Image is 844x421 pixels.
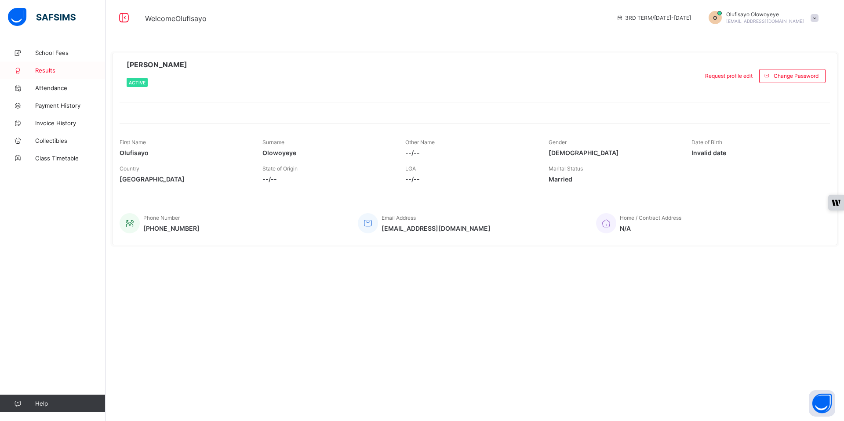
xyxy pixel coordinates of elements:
[691,139,722,145] span: Date of Birth
[35,120,105,127] span: Invoice History
[262,175,392,183] span: --/--
[405,165,416,172] span: LGA
[549,149,678,156] span: [DEMOGRAPHIC_DATA]
[726,18,804,24] span: [EMAIL_ADDRESS][DOMAIN_NAME]
[713,15,717,21] span: O
[700,11,823,24] div: OlufisayoOlowoyeye
[620,214,681,221] span: Home / Contract Address
[809,390,835,417] button: Open asap
[382,225,491,232] span: [EMAIL_ADDRESS][DOMAIN_NAME]
[35,49,105,56] span: School Fees
[549,175,678,183] span: Married
[726,11,804,18] span: Olufisayo Olowoyeye
[8,8,76,26] img: safsims
[35,84,105,91] span: Attendance
[405,139,435,145] span: Other Name
[120,165,139,172] span: Country
[120,139,146,145] span: First Name
[405,149,535,156] span: --/--
[616,15,691,21] span: session/term information
[35,67,105,74] span: Results
[382,214,416,221] span: Email Address
[35,400,105,407] span: Help
[35,155,105,162] span: Class Timetable
[35,102,105,109] span: Payment History
[262,149,392,156] span: Olowoyeye
[143,214,180,221] span: Phone Number
[620,225,681,232] span: N/A
[120,149,249,156] span: Olufisayo
[35,137,105,144] span: Collectibles
[129,80,146,85] span: Active
[705,73,753,79] span: Request profile edit
[405,175,535,183] span: --/--
[262,139,284,145] span: Surname
[143,225,200,232] span: [PHONE_NUMBER]
[774,73,819,79] span: Change Password
[691,149,821,156] span: Invalid date
[549,165,583,172] span: Marital Status
[145,14,207,23] span: Welcome Olufisayo
[127,60,187,69] span: [PERSON_NAME]
[120,175,249,183] span: [GEOGRAPHIC_DATA]
[262,165,298,172] span: State of Origin
[549,139,567,145] span: Gender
